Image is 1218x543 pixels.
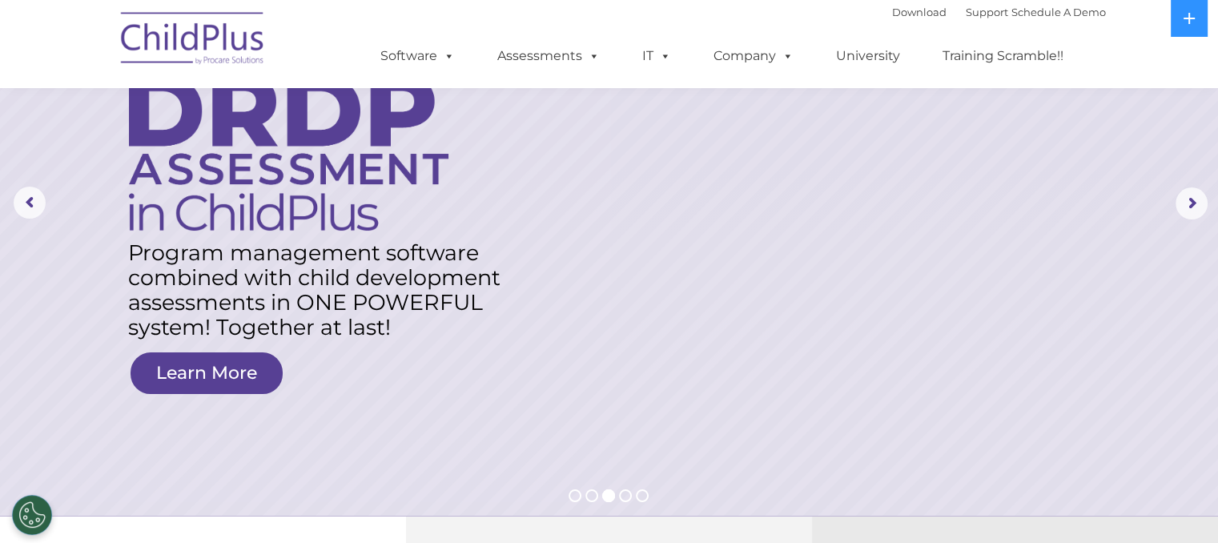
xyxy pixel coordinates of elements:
[626,40,687,72] a: IT
[892,6,1106,18] font: |
[892,6,947,18] a: Download
[128,240,518,340] rs-layer: Program management software combined with child development assessments in ONE POWERFUL system! T...
[223,171,291,183] span: Phone number
[1011,6,1106,18] a: Schedule A Demo
[481,40,616,72] a: Assessments
[697,40,810,72] a: Company
[820,40,916,72] a: University
[364,40,471,72] a: Software
[129,74,448,231] img: DRDP Assessment in ChildPlus
[113,1,273,81] img: ChildPlus by Procare Solutions
[131,352,283,394] a: Learn More
[223,106,271,118] span: Last name
[12,495,52,535] button: Cookies Settings
[927,40,1079,72] a: Training Scramble!!
[966,6,1008,18] a: Support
